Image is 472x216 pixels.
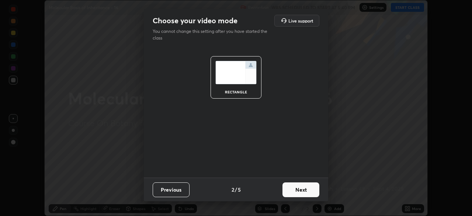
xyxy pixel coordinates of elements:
[235,186,237,193] h4: /
[153,182,190,197] button: Previous
[215,61,257,84] img: normalScreenIcon.ae25ed63.svg
[153,16,237,25] h2: Choose your video mode
[282,182,319,197] button: Next
[238,186,241,193] h4: 5
[221,90,251,94] div: rectangle
[232,186,234,193] h4: 2
[288,18,313,23] h5: Live support
[153,28,272,41] p: You cannot change this setting after you have started the class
